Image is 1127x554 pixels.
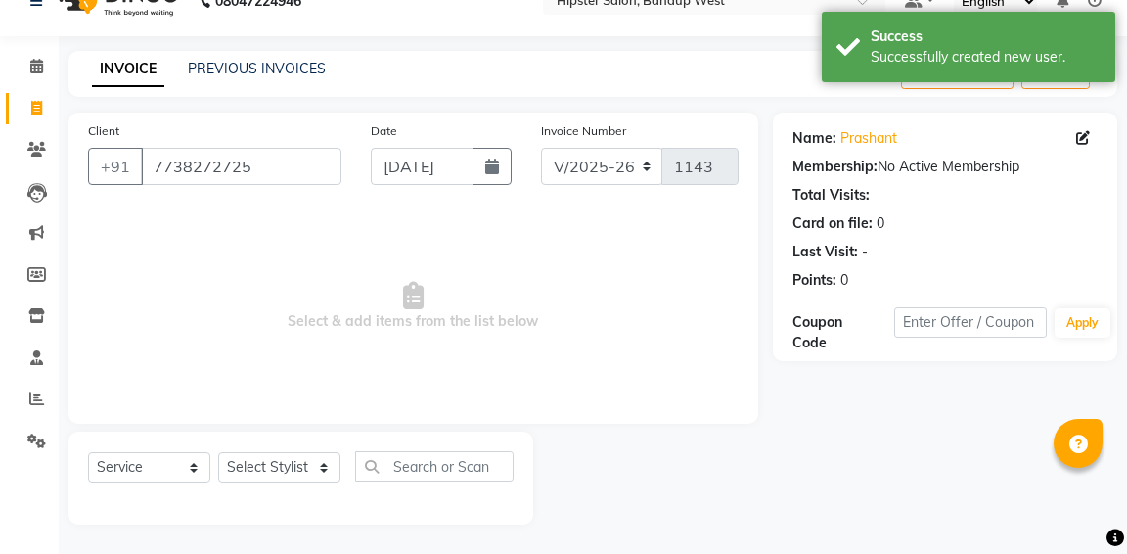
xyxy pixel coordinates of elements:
[792,312,894,353] div: Coupon Code
[355,451,514,482] input: Search or Scan
[871,26,1101,47] div: Success
[840,128,897,149] a: Prashant
[188,60,326,77] a: PREVIOUS INVOICES
[877,213,884,234] div: 0
[88,148,143,185] button: +91
[792,157,1098,177] div: No Active Membership
[792,128,836,149] div: Name:
[541,122,626,140] label: Invoice Number
[894,307,1047,338] input: Enter Offer / Coupon Code
[88,208,739,404] span: Select & add items from the list below
[371,122,397,140] label: Date
[141,148,341,185] input: Search by Name/Mobile/Email/Code
[792,185,870,206] div: Total Visits:
[1055,308,1110,338] button: Apply
[792,157,878,177] div: Membership:
[871,47,1101,68] div: Successfully created new user.
[88,122,119,140] label: Client
[840,270,848,291] div: 0
[92,52,164,87] a: INVOICE
[862,242,868,262] div: -
[792,270,836,291] div: Points:
[792,242,858,262] div: Last Visit:
[792,213,873,234] div: Card on file:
